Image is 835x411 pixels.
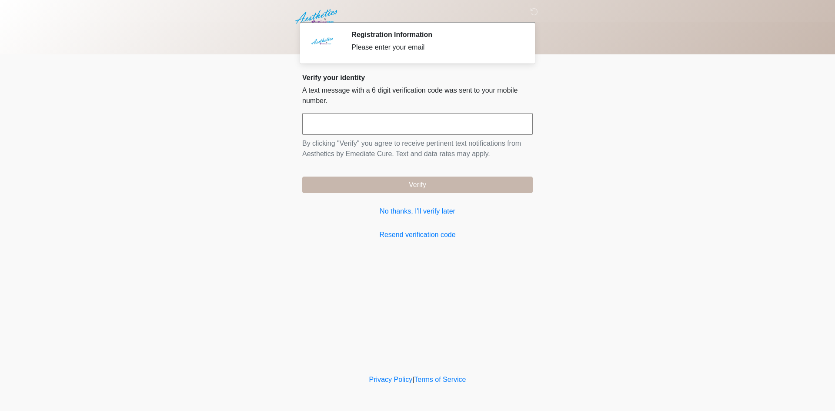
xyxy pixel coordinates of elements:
[294,7,341,27] img: Aesthetics by Emediate Cure Logo
[351,42,520,53] div: Please enter your email
[302,138,533,159] p: By clicking "Verify" you agree to receive pertinent text notifications from Aesthetics by Emediat...
[302,230,533,240] a: Resend verification code
[302,85,533,106] p: A text message with a 6 digit verification code was sent to your mobile number.
[302,206,533,217] a: No thanks, I'll verify later
[414,376,466,383] a: Terms of Service
[309,30,335,57] img: Agent Avatar
[351,30,520,39] h2: Registration Information
[412,376,414,383] a: |
[369,376,413,383] a: Privacy Policy
[302,177,533,193] button: Verify
[302,74,533,82] h2: Verify your identity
